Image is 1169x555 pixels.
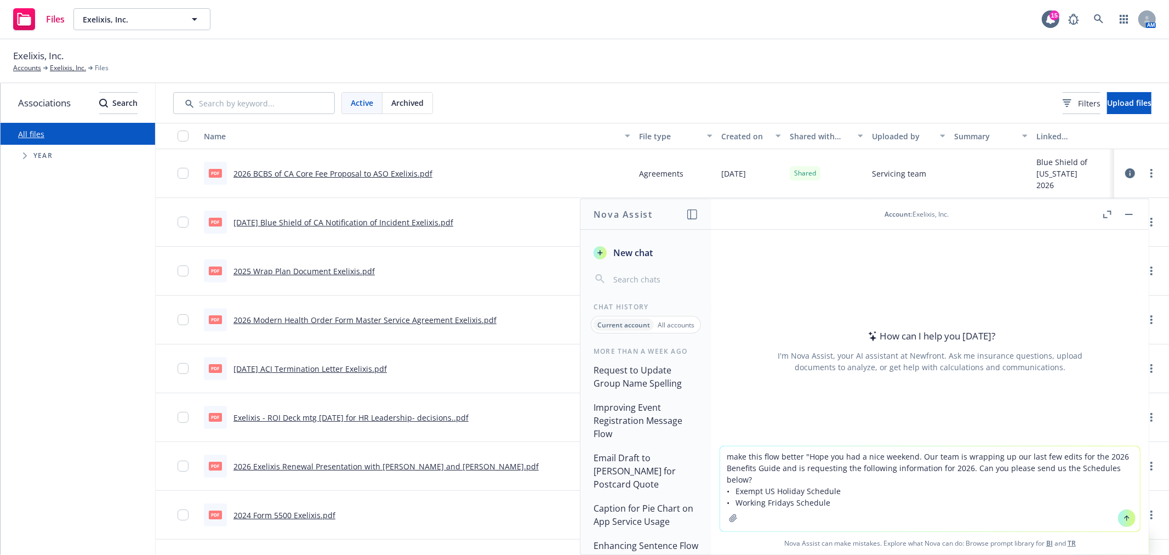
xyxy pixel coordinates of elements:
span: Agreements [639,168,683,179]
div: Blue Shield of [US_STATE] [1036,156,1110,179]
a: Switch app [1113,8,1135,30]
a: 2024 Form 5500 Exelixis.pdf [233,510,335,520]
a: Exelixis, Inc. [50,63,86,73]
div: Linked associations [1036,131,1110,142]
span: Associations [18,96,71,110]
a: All files [18,129,44,139]
div: Name [204,131,618,142]
input: Toggle Row Selected [178,217,189,228]
a: 2026 Modern Health Order Form Master Service Agreement Exelixis.pdf [233,315,497,325]
input: Toggle Row Selected [178,265,189,276]
span: pdf [209,169,222,177]
a: 2025 Wrap Plan Document Exelixis.pdf [233,266,375,276]
input: Search by keyword... [173,92,335,114]
input: Toggle Row Selected [178,509,189,520]
a: BI [1046,539,1053,548]
button: Shared with client [785,123,868,149]
a: Report a Bug [1063,8,1085,30]
span: Exelixis, Inc. [13,49,64,63]
input: Search chats [611,271,698,287]
a: Search [1088,8,1110,30]
a: more [1145,411,1158,424]
button: Request to Update Group Name Spelling [589,360,703,393]
span: pdf [209,462,222,470]
button: SearchSearch [99,92,138,114]
div: Summary [954,131,1016,142]
a: [DATE] ACI Termination Letter Exelixis.pdf [233,364,387,374]
input: Select all [178,131,189,141]
button: Created on [717,123,785,149]
button: Filters [1063,92,1100,114]
div: 2026 [1036,179,1110,191]
div: Chat History [580,302,711,312]
span: Exelixis, Inc. [83,14,178,25]
a: more [1145,460,1158,473]
a: more [1145,167,1158,180]
a: more [1145,216,1158,229]
a: more [1145,508,1158,522]
div: Search [99,93,138,114]
button: Name [199,123,635,149]
a: TR [1068,539,1076,548]
span: Files [46,15,65,24]
div: How can I help you [DATE]? [865,329,996,343]
input: Toggle Row Selected [178,168,189,179]
span: Files [95,63,109,73]
span: Archived [391,97,424,109]
button: Summary [950,123,1032,149]
a: 2026 BCBS of CA Core Fee Proposal to ASO Exelixis.pdf [233,168,432,179]
p: Current account [597,320,650,330]
div: : Exelixis, Inc. [885,209,949,219]
span: Shared [794,168,816,178]
span: pdf [209,511,222,519]
span: pdf [209,364,222,372]
a: Accounts [13,63,41,73]
button: New chat [589,243,703,263]
span: pdf [209,315,222,324]
input: Toggle Row Selected [178,363,189,374]
div: Uploaded by [872,131,933,142]
span: Upload files [1107,98,1151,108]
span: pdf [209,218,222,226]
span: Filters [1063,98,1100,109]
span: Active [351,97,373,109]
div: Created on [721,131,769,142]
a: more [1145,264,1158,277]
p: All accounts [658,320,694,330]
div: Shared with client [790,131,851,142]
button: Caption for Pie Chart on App Service Usage [589,499,703,531]
div: Tree Example [1,145,155,167]
span: Nova Assist can make mistakes. Explore what Nova can do: Browse prompt library for and [716,532,1144,554]
a: Exelixis - ROI Deck mtg [DATE] for HR Leadership- decisions..pdf [233,412,469,423]
button: Upload files [1107,92,1151,114]
a: more [1145,313,1158,326]
span: Year [33,152,53,159]
span: New chat [611,246,653,259]
button: Exelixis, Inc. [73,8,210,30]
input: Toggle Row Selected [178,412,189,423]
span: Filters [1078,98,1100,109]
button: Linked associations [1032,123,1114,149]
div: 15 [1050,10,1059,20]
div: More than a week ago [580,347,711,356]
span: pdf [209,267,222,275]
a: Files [9,4,69,35]
div: I'm Nova Assist, your AI assistant at Newfront. Ask me insurance questions, upload documents to a... [776,350,1084,373]
h1: Nova Assist [594,208,653,221]
button: File type [635,123,717,149]
button: Uploaded by [868,123,950,149]
a: [DATE] Blue Shield of CA Notification of Incident Exelixis.pdf [233,217,453,228]
input: Toggle Row Selected [178,461,189,472]
span: Account [885,209,911,219]
span: pdf [209,413,222,421]
span: Servicing team [872,168,926,179]
div: File type [639,131,700,142]
button: Improving Event Registration Message Flow [589,398,703,444]
a: 2026 Exelixis Renewal Presentation with [PERSON_NAME] and [PERSON_NAME].pdf [233,461,539,472]
input: Toggle Row Selected [178,314,189,325]
button: Email Draft to [PERSON_NAME] for Postcard Quote [589,448,703,494]
a: more [1145,362,1158,375]
textarea: make this flow better "Hope you had a nice weekend. Our team is wrapping up our last few edits fo... [720,446,1140,531]
svg: Search [99,99,108,107]
span: [DATE] [721,168,746,179]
